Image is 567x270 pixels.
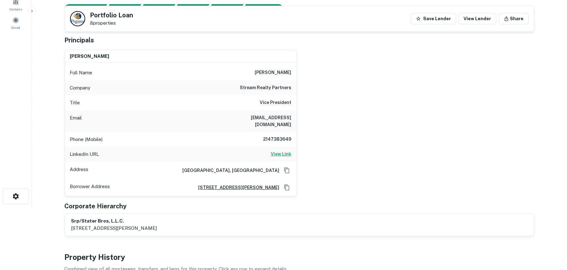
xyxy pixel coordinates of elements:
[71,224,157,232] p: [STREET_ADDRESS][PERSON_NAME]
[70,53,109,60] h6: [PERSON_NAME]
[57,4,104,14] div: Sending borrower request to AI...
[240,84,292,92] h6: stream realty partners
[282,183,292,192] button: Copy Address
[70,69,92,77] p: Full Name
[459,13,496,24] a: View Lender
[193,184,280,191] a: [STREET_ADDRESS][PERSON_NAME]
[260,99,292,107] h6: Vice President
[65,201,127,211] h5: Corporate Hierarchy
[499,13,529,24] button: Share
[104,4,141,14] div: Your request is received and processing...
[65,35,94,45] h5: Principals
[70,150,99,158] p: LinkedIn URL
[70,136,103,143] p: Phone (Mobile)
[90,12,133,18] h5: Portfolio Loan
[70,183,110,192] p: Borrower Address
[282,166,292,175] button: Copy Address
[172,4,209,14] div: Principals found, AI now looking for contact information...
[70,99,80,107] p: Title
[71,218,157,225] h6: srp/stater bros, l.l.c.
[271,150,292,157] h6: View Link
[70,114,82,128] p: Email
[9,7,22,12] span: Contacts
[70,166,89,175] p: Address
[254,136,292,143] h6: 2147383649
[178,167,280,174] h6: [GEOGRAPHIC_DATA], [GEOGRAPHIC_DATA]
[411,13,456,24] button: Save Lender
[271,150,292,158] a: View Link
[90,20,133,26] p: 8 properties
[216,114,292,128] h6: [EMAIL_ADDRESS][DOMAIN_NAME]
[11,25,21,30] span: Saved
[2,14,30,31] a: Saved
[65,251,534,263] h4: Property History
[138,4,175,14] div: Documents found, AI parsing details...
[70,84,91,92] p: Company
[206,4,243,14] div: Principals found, still searching for contact information. This may take time...
[255,69,292,77] h6: [PERSON_NAME]
[241,4,291,14] div: AI fulfillment process complete.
